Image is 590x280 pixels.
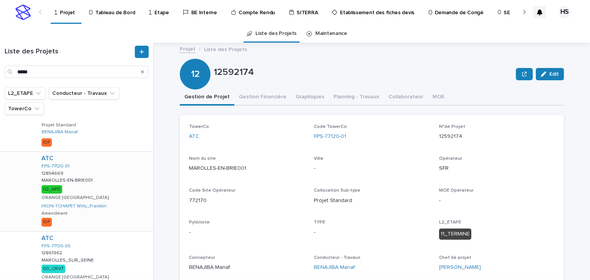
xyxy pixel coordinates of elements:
p: BENAJIBA Manaf [189,263,305,272]
p: 772170 [189,197,305,205]
button: Collaborateur [384,89,428,106]
p: SFR [439,164,555,172]
span: TYPE [314,220,325,225]
p: MAROLLES_SUR_SEINE [41,256,95,263]
p: - [314,164,429,172]
div: 12 [180,38,210,80]
p: MAROLLES-EN-BRIE001 [189,164,305,172]
button: Planning - Travaux [329,89,384,106]
p: - [439,197,555,205]
div: HS [559,6,571,18]
div: IDF [41,218,52,226]
p: ORANGE [GEOGRAPHIC_DATA] [41,195,109,200]
a: ATC [41,155,53,162]
a: HICHI-TCHAPET Willy_Franklin [41,204,106,209]
button: TowerCo [5,103,44,115]
a: FPS-77120-01 [314,133,346,141]
button: Gestion de Projet [180,89,234,106]
a: BENAJIBA Manaf [314,263,355,272]
a: Liste des Projets [255,25,297,43]
span: Ville [314,156,323,161]
span: MOE Opérateur [439,188,474,193]
button: MOE [428,89,449,106]
button: Conducteur - Travaux [49,87,119,99]
span: Collocation Sub-type [314,188,360,193]
span: Concepteur [189,255,215,260]
p: - [189,229,305,237]
span: N°de Projet [439,124,465,129]
span: Edit [549,71,559,77]
p: Projet Standard [41,123,76,128]
button: Gestion Financière [234,89,291,106]
p: 12854669 [41,169,65,176]
h1: Liste des Projets [5,48,133,56]
span: L2_ETAPE [439,220,461,225]
div: IDF [41,138,52,147]
p: Liste des Projets [204,45,247,53]
input: Search [5,66,149,78]
a: Projet [180,44,196,53]
button: Graphiques [291,89,329,106]
a: FPS-77130-05 [41,244,71,249]
div: 02_APD [41,185,62,194]
button: L2_ETAPE [5,87,46,99]
p: 12861962 [41,249,64,256]
div: 11_TERMINE [439,229,471,240]
a: BENAJIBA Manaf [41,129,78,135]
a: Maintenance [315,25,347,43]
span: Pylôniste [189,220,210,225]
div: 00_CRVT [41,265,65,273]
a: [PERSON_NAME] [439,263,481,272]
span: TowerCo [189,124,209,129]
p: 12592174 [214,67,513,78]
p: Amendment [41,211,68,216]
button: Edit [536,68,564,80]
a: FPS-77120-01 [41,164,70,169]
img: stacker-logo-s-only.png [15,5,31,20]
span: Nom du site [189,156,216,161]
a: ATC [41,235,53,242]
span: Opérateur [439,156,462,161]
p: MAROLLES-EN-BRIE001 [41,176,94,183]
span: Conducteur - Travaux [314,255,360,260]
span: Code TowerCo [314,124,347,129]
p: ORANGE [GEOGRAPHIC_DATA] [41,275,109,280]
p: - [314,229,429,237]
span: Code Site Opérateur [189,188,235,193]
p: 12592174 [439,133,555,141]
span: Chef de projet [439,255,471,260]
p: Projet Standard [314,197,429,205]
a: ATC [189,133,199,141]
